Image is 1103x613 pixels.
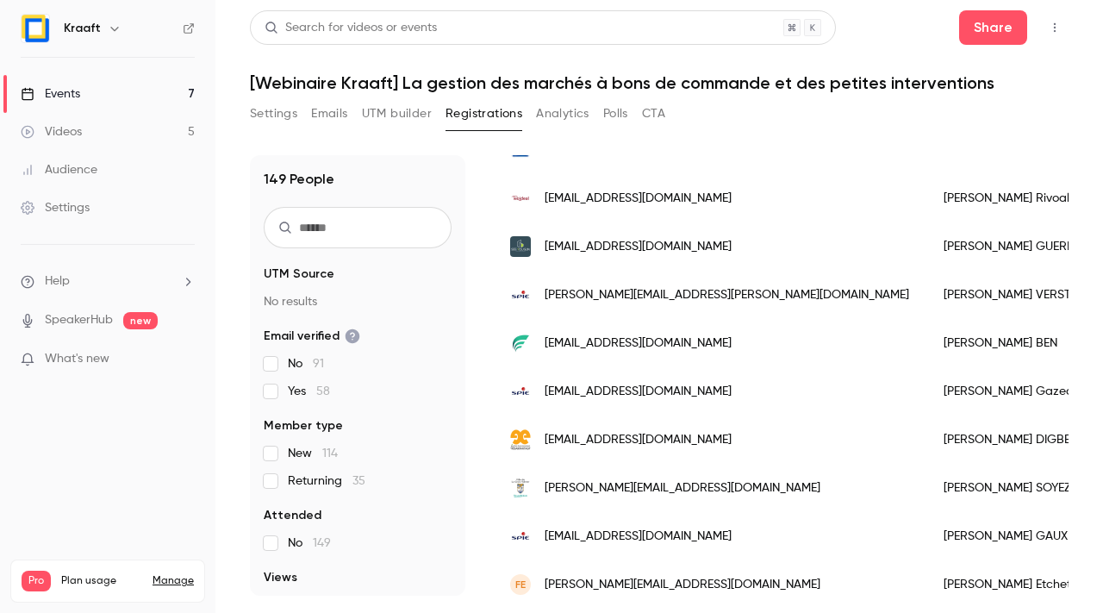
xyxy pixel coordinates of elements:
[545,576,820,594] span: [PERSON_NAME][EMAIL_ADDRESS][DOMAIN_NAME]
[510,333,531,353] img: equans.com
[603,100,628,128] button: Polls
[545,431,732,449] span: [EMAIL_ADDRESS][DOMAIN_NAME]
[288,472,365,490] span: Returning
[362,100,432,128] button: UTM builder
[174,352,195,367] iframe: Noticeable Trigger
[352,475,365,487] span: 35
[510,285,531,305] img: spie.com
[545,190,732,208] span: [EMAIL_ADDRESS][DOMAIN_NAME]
[510,429,531,450] img: equilibre-environnement.com
[536,100,589,128] button: Analytics
[545,286,909,304] span: [PERSON_NAME][EMAIL_ADDRESS][PERSON_NAME][DOMAIN_NAME]
[264,266,334,283] span: UTM Source
[322,447,338,460] span: 114
[264,328,360,345] span: Email verified
[959,10,1027,45] button: Share
[515,577,526,592] span: FE
[250,100,297,128] button: Settings
[123,312,158,329] span: new
[288,383,330,400] span: Yes
[510,478,531,498] img: lacroixvalmer.fr
[265,19,437,37] div: Search for videos or events
[545,383,732,401] span: [EMAIL_ADDRESS][DOMAIN_NAME]
[288,535,331,552] span: No
[510,236,531,257] img: seeyousun.fr
[153,574,194,588] a: Manage
[21,85,80,103] div: Events
[250,72,1069,93] h1: [Webinaire Kraaft] La gestion des marchés à bons de commande et des petites interventions
[22,15,49,42] img: Kraaft
[21,161,97,178] div: Audience
[264,569,297,586] span: Views
[61,574,142,588] span: Plan usage
[264,507,321,524] span: Attended
[313,358,324,370] span: 91
[545,238,732,256] span: [EMAIL_ADDRESS][DOMAIN_NAME]
[45,272,70,291] span: Help
[313,537,331,549] span: 149
[264,169,334,190] h1: 149 People
[288,445,338,462] span: New
[545,479,820,497] span: [PERSON_NAME][EMAIL_ADDRESS][DOMAIN_NAME]
[510,381,531,402] img: spie.com
[45,311,113,329] a: SpeakerHub
[510,526,531,547] img: spie.com
[545,335,732,353] span: [EMAIL_ADDRESS][DOMAIN_NAME]
[264,293,452,310] p: No results
[21,123,82,141] div: Videos
[21,272,195,291] li: help-dropdown-opener
[510,188,531,209] img: terideal.fr
[316,385,330,397] span: 58
[45,350,109,368] span: What's new
[21,199,90,216] div: Settings
[288,355,324,372] span: No
[642,100,665,128] button: CTA
[446,100,522,128] button: Registrations
[64,20,101,37] h6: Kraaft
[22,571,51,591] span: Pro
[311,100,347,128] button: Emails
[264,417,343,435] span: Member type
[545,528,732,546] span: [EMAIL_ADDRESS][DOMAIN_NAME]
